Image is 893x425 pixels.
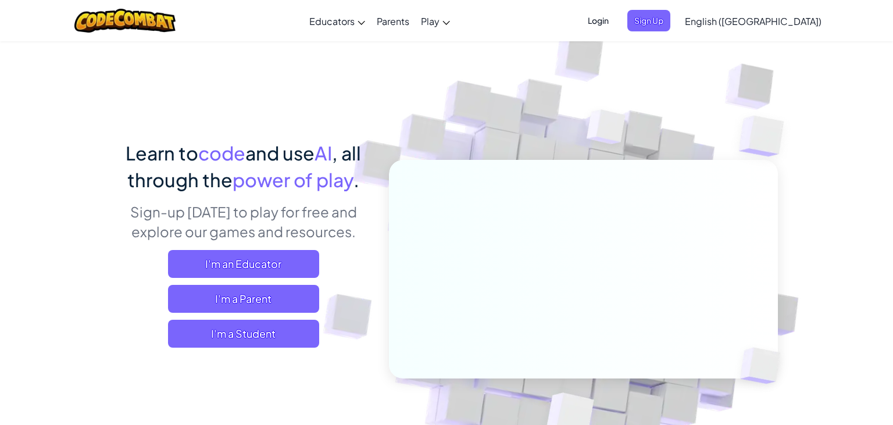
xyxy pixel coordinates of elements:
[721,323,808,408] img: Overlap cubes
[315,141,332,165] span: AI
[353,168,359,191] span: .
[168,285,319,313] a: I'm a Parent
[126,141,198,165] span: Learn to
[309,15,355,27] span: Educators
[245,141,315,165] span: and use
[168,250,319,278] a: I'm an Educator
[115,202,372,241] p: Sign-up [DATE] to play for free and explore our games and resources.
[627,10,670,31] button: Sign Up
[168,320,319,348] button: I'm a Student
[421,15,440,27] span: Play
[565,87,649,173] img: Overlap cubes
[679,5,827,37] a: English ([GEOGRAPHIC_DATA])
[74,9,176,33] img: CodeCombat logo
[415,5,456,37] a: Play
[716,87,816,185] img: Overlap cubes
[371,5,415,37] a: Parents
[303,5,371,37] a: Educators
[198,141,245,165] span: code
[685,15,821,27] span: English ([GEOGRAPHIC_DATA])
[233,168,353,191] span: power of play
[581,10,616,31] button: Login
